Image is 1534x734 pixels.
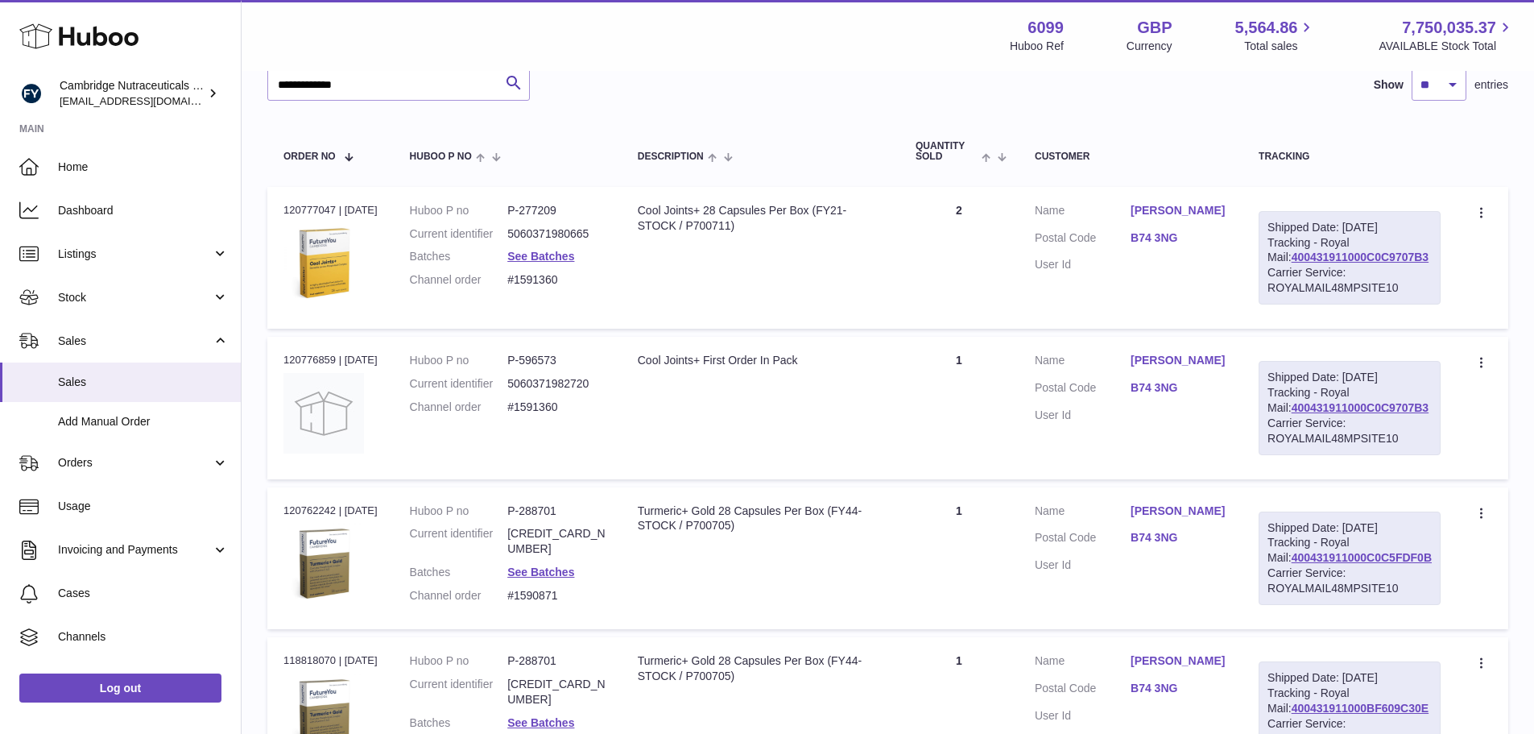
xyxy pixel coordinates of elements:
[1244,39,1316,54] span: Total sales
[1035,504,1131,523] dt: Name
[58,629,229,645] span: Channels
[283,653,378,668] div: 118818070 | [DATE]
[58,375,229,390] span: Sales
[1379,17,1515,54] a: 7,750,035.37 AVAILABLE Stock Total
[410,226,508,242] dt: Current identifier
[58,414,229,429] span: Add Manual Order
[410,653,508,669] dt: Huboo P no
[283,151,336,162] span: Order No
[410,565,508,580] dt: Batches
[899,187,1019,329] td: 2
[410,249,508,264] dt: Batches
[410,504,508,519] dt: Huboo P no
[507,653,606,669] dd: P-288701
[1267,416,1432,446] div: Carrier Service: ROYALMAIL48MPSITE10
[1035,653,1131,673] dt: Name
[58,247,212,262] span: Listings
[507,203,606,218] dd: P-277209
[410,526,508,557] dt: Current identifier
[410,677,508,707] dt: Current identifier
[1035,257,1131,272] dt: User Id
[1035,203,1131,222] dt: Name
[410,272,508,288] dt: Channel order
[58,586,229,601] span: Cases
[410,588,508,603] dt: Channel order
[1131,203,1226,218] a: [PERSON_NAME]
[1035,151,1226,162] div: Customer
[1259,151,1441,162] div: Tracking
[58,455,212,471] span: Orders
[638,653,883,684] div: Turmeric+ Gold 28 Capsules Per Box (FY44-STOCK / P700705)
[1131,230,1226,246] a: B74 3NG
[283,222,364,303] img: 60991619191258.png
[1131,681,1226,696] a: B74 3NG
[1259,361,1441,454] div: Tracking - Royal Mail:
[60,94,237,107] span: [EMAIL_ADDRESS][DOMAIN_NAME]
[1259,512,1441,605] div: Tracking - Royal Mail:
[507,677,606,707] dd: [CREDIT_CARD_NUMBER]
[507,226,606,242] dd: 5060371980665
[1131,353,1226,368] a: [PERSON_NAME]
[638,151,704,162] span: Description
[19,81,43,106] img: internalAdmin-6099@internal.huboo.com
[410,400,508,415] dt: Channel order
[1267,566,1432,596] div: Carrier Service: ROYALMAIL48MPSITE10
[1235,17,1317,54] a: 5,564.86 Total sales
[507,400,606,415] dd: #1591360
[58,203,229,218] span: Dashboard
[410,715,508,731] dt: Batches
[1035,681,1131,700] dt: Postal Code
[1035,530,1131,549] dt: Postal Code
[507,526,606,557] dd: [CREDIT_CARD_NUMBER]
[1379,39,1515,54] span: AVAILABLE Stock Total
[1267,265,1432,296] div: Carrier Service: ROYALMAIL48MPSITE10
[58,290,212,305] span: Stock
[1292,551,1432,564] a: 400431911000C0C5FDF0B
[1292,702,1429,715] a: 400431911000BF609C30E
[1010,39,1064,54] div: Huboo Ref
[899,487,1019,629] td: 1
[1035,230,1131,250] dt: Postal Code
[1267,670,1432,686] div: Shipped Date: [DATE]
[1292,401,1429,414] a: 400431911000C0C9707B3
[1137,17,1172,39] strong: GBP
[1292,251,1429,263] a: 400431911000C0C9707B3
[1267,370,1432,385] div: Shipped Date: [DATE]
[283,523,364,603] img: 60991720007859.jpg
[1235,17,1298,39] span: 5,564.86
[916,141,978,162] span: Quantity Sold
[507,250,574,263] a: See Batches
[1402,17,1496,39] span: 7,750,035.37
[1267,520,1432,536] div: Shipped Date: [DATE]
[899,337,1019,479] td: 1
[1035,558,1131,573] dt: User Id
[1131,504,1226,519] a: [PERSON_NAME]
[58,499,229,514] span: Usage
[410,151,472,162] span: Huboo P no
[507,716,574,729] a: See Batches
[283,203,378,218] div: 120777047 | [DATE]
[283,504,378,518] div: 120762242 | [DATE]
[507,588,606,603] dd: #1590871
[507,353,606,368] dd: P-596573
[410,203,508,218] dt: Huboo P no
[507,504,606,519] dd: P-288701
[60,78,205,109] div: Cambridge Nutraceuticals Ltd
[507,566,574,578] a: See Batches
[283,373,364,454] img: no-photo.jpg
[638,353,883,368] div: Cool Joints+ First Order In Pack
[19,674,221,703] a: Log out
[507,272,606,288] dd: #1591360
[1374,77,1404,93] label: Show
[1131,380,1226,396] a: B74 3NG
[58,334,212,349] span: Sales
[638,203,883,234] div: Cool Joints+ 28 Capsules Per Box (FY21-STOCK / P700711)
[410,376,508,392] dt: Current identifier
[638,504,883,534] div: Turmeric+ Gold 28 Capsules Per Box (FY44-STOCK / P700705)
[1259,211,1441,305] div: Tracking - Royal Mail:
[507,376,606,392] dd: 5060371982720
[410,353,508,368] dt: Huboo P no
[58,160,229,175] span: Home
[1131,530,1226,545] a: B74 3NG
[1035,353,1131,372] dt: Name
